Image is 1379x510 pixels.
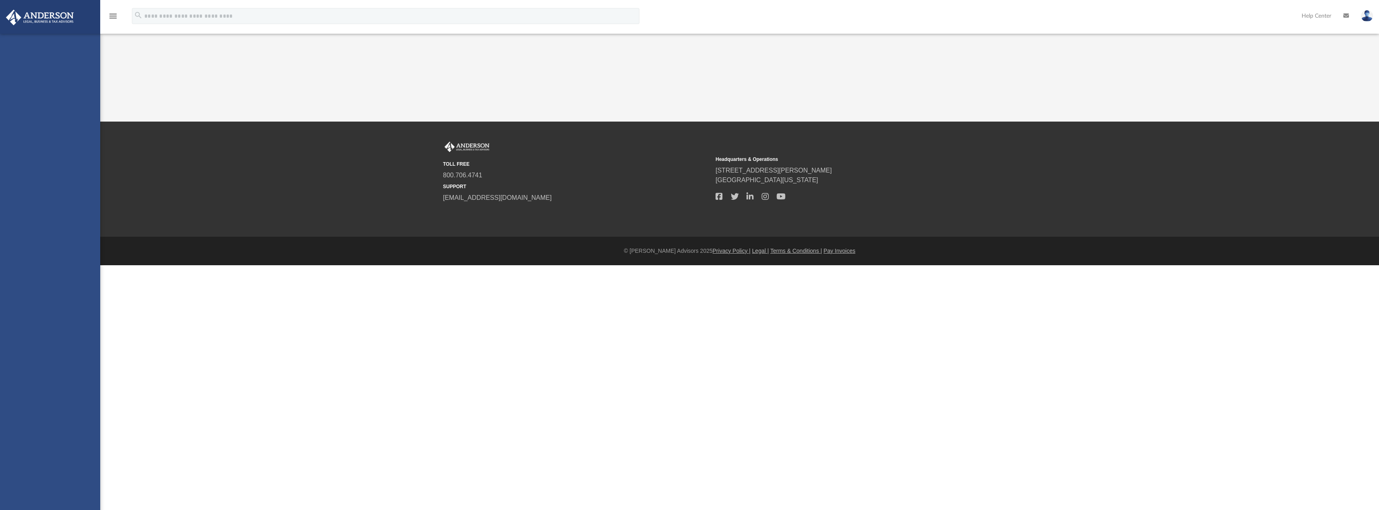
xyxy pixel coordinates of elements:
a: [GEOGRAPHIC_DATA][US_STATE] [716,177,818,183]
a: [EMAIL_ADDRESS][DOMAIN_NAME] [443,194,552,201]
img: User Pic [1361,10,1373,22]
a: [STREET_ADDRESS][PERSON_NAME] [716,167,832,174]
i: search [134,11,143,20]
div: © [PERSON_NAME] Advisors 2025 [100,247,1379,255]
small: Headquarters & Operations [716,156,983,163]
small: SUPPORT [443,183,710,190]
img: Anderson Advisors Platinum Portal [4,10,76,25]
a: Privacy Policy | [713,248,751,254]
i: menu [108,11,118,21]
a: Terms & Conditions | [770,248,822,254]
a: Pay Invoices [823,248,855,254]
a: 800.706.4741 [443,172,482,179]
a: menu [108,15,118,21]
img: Anderson Advisors Platinum Portal [443,142,491,152]
small: TOLL FREE [443,161,710,168]
a: Legal | [752,248,769,254]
